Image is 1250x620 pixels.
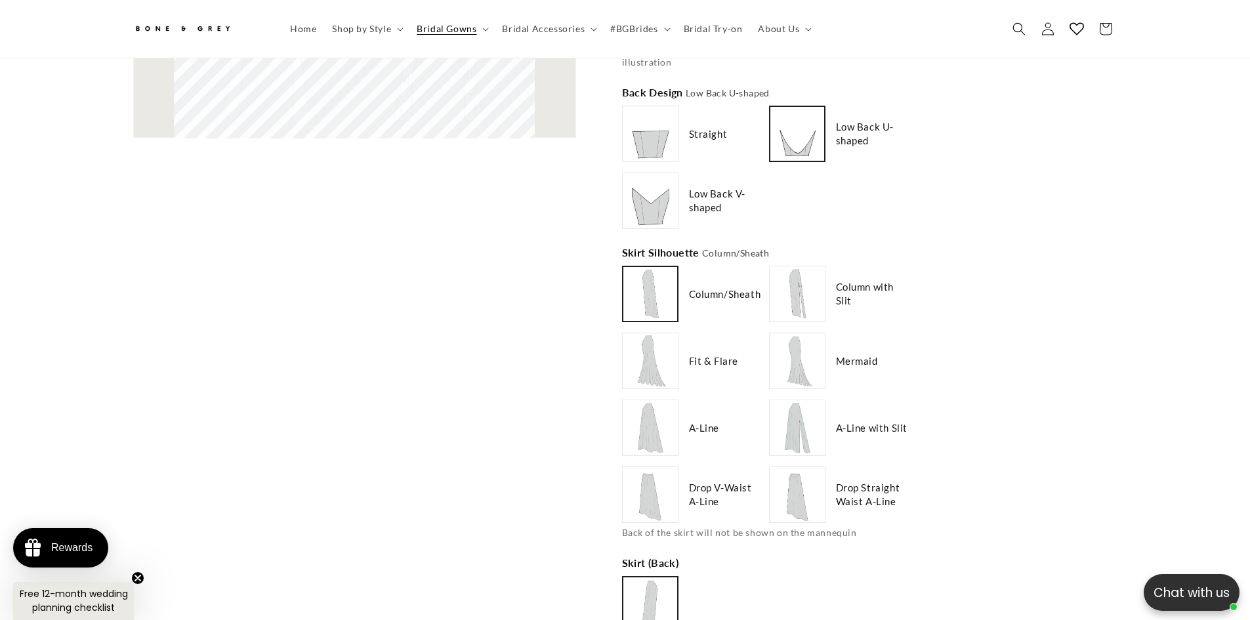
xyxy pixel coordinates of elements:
span: Mermaid [836,354,878,368]
img: https://cdn.shopify.com/s/files/1/0750/3832/7081/files/column_with_slit_95bf325b-2d13-487d-92d3-c... [771,268,823,320]
span: Column/Sheath [689,287,761,301]
span: Drop V-Waist A-Line [689,481,764,508]
img: https://cdn.shopify.com/s/files/1/0750/3832/7081/files/column_b63d2362-462d-4147-b160-3913c547a70... [625,268,676,320]
span: A-Line with Slit [836,421,908,435]
span: Drop Straight Waist A-Line [836,481,911,508]
a: Bridal Try-on [676,15,751,43]
div: Rewards [51,542,93,554]
button: Open chatbox [1144,574,1240,611]
span: Bridal Gowns [417,23,476,35]
summary: Bridal Gowns [409,15,494,43]
a: Home [282,15,324,43]
span: Column/Sheath [702,247,769,258]
summary: About Us [750,15,817,43]
span: Low Back U-shaped [686,87,770,98]
span: Free 12-month wedding planning checklist [20,587,128,614]
span: Skirt Silhouette [622,245,770,260]
span: Straight [689,127,728,141]
img: https://cdn.shopify.com/s/files/1/0750/3832/7081/files/v_back.png?v=1756806272 [624,175,677,227]
span: #BGBrides [610,23,657,35]
img: https://cdn.shopify.com/s/files/1/0750/3832/7081/files/a-line_slit_3a481983-194c-46fe-90b3-ce96d0... [771,402,823,454]
div: Free 12-month wedding planning checklistClose teaser [13,582,134,620]
span: A-Line [689,421,720,435]
span: Column with Slit [836,280,911,308]
img: https://cdn.shopify.com/s/files/1/0750/3832/7081/files/fit_and_flare_4a72e90a-0f71-42d7-a592-d461... [624,335,677,387]
img: https://cdn.shopify.com/s/files/1/0750/3832/7081/files/drop-straight-waist-aline_17ac0158-d5ad-45... [771,468,823,521]
span: Back Design [622,85,770,100]
img: https://cdn.shopify.com/s/files/1/0750/3832/7081/files/drop-v-waist-aline_078bfe7f-748c-4646-87b8... [624,468,677,521]
span: Fit & Flare [689,354,739,368]
img: https://cdn.shopify.com/s/files/1/0750/3832/7081/files/straight_back_9aeb558a-0c6a-40fc-be05-cf48... [624,108,677,160]
span: Bridal Accessories [502,23,585,35]
summary: Search [1005,14,1033,43]
summary: #BGBrides [602,15,675,43]
span: Bridal Try-on [684,23,743,35]
span: Back of the skirt will not be shown on the mannequin [622,527,857,538]
summary: Bridal Accessories [494,15,602,43]
span: Shop by Style [332,23,391,35]
summary: Shop by Style [324,15,409,43]
span: Low Back U-shaped [836,120,911,148]
a: Bone and Grey Bridal [128,13,269,45]
span: Skirt (Back) [622,555,682,571]
p: Chat with us [1144,583,1240,602]
span: Home [290,23,316,35]
span: About Us [758,23,799,35]
span: Low Back V-shaped [689,187,764,215]
img: https://cdn.shopify.com/s/files/1/0750/3832/7081/files/mermaid_dee7e2e6-f0b9-4e85-9a0c-8360725759... [771,335,823,387]
img: https://cdn.shopify.com/s/files/1/0750/3832/7081/files/a-line_37bf069e-4231-4b1a-bced-7ad1a487183... [624,402,677,454]
img: https://cdn.shopify.com/s/files/1/0750/3832/7081/files/low_back_u-shape_4aad6cdb-8b2f-4a58-90d4-2... [772,108,823,159]
img: Bone and Grey Bridal [133,18,232,40]
button: Close teaser [131,571,144,585]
